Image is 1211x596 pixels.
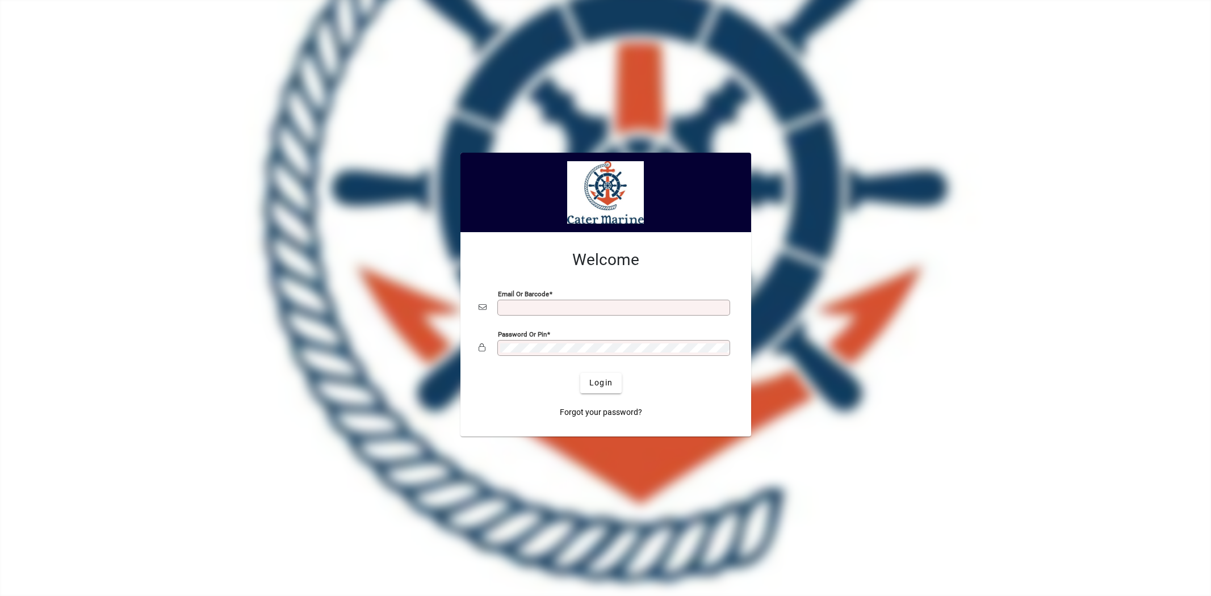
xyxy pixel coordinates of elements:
[580,373,622,393] button: Login
[479,250,733,270] h2: Welcome
[589,377,613,389] span: Login
[498,330,547,338] mat-label: Password or Pin
[560,406,642,418] span: Forgot your password?
[498,289,549,297] mat-label: Email or Barcode
[555,402,647,423] a: Forgot your password?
